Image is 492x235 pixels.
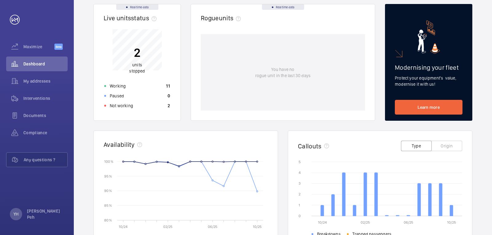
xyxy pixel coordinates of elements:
[129,69,145,73] span: stopped
[395,75,462,87] p: Protect your equipment's value, modernise it with us!
[401,141,432,151] button: Type
[116,4,158,10] div: Real time data
[168,103,170,109] p: 2
[253,225,262,229] text: 10/25
[299,214,301,218] text: 0
[299,181,301,186] text: 3
[104,203,112,208] text: 85 %
[361,220,370,225] text: 02/25
[318,220,327,225] text: 10/24
[431,141,462,151] button: Origin
[104,174,112,178] text: 95 %
[299,170,301,175] text: 4
[129,45,145,60] p: 2
[208,225,217,229] text: 06/25
[299,192,300,196] text: 2
[395,100,462,115] a: Learn more
[201,14,243,22] h2: Rogue
[110,83,126,89] p: Working
[23,44,54,50] span: Maximize
[119,225,128,229] text: 10/24
[131,14,159,22] span: status
[110,103,133,109] p: Not working
[23,61,68,67] span: Dashboard
[104,218,112,222] text: 80 %
[166,83,170,89] p: 11
[262,4,304,10] div: Real time data
[404,220,413,225] text: 06/25
[299,160,301,164] text: 5
[163,225,173,229] text: 02/25
[110,93,124,99] p: Paused
[23,95,68,101] span: Interventions
[104,14,159,22] h2: Live units
[255,66,311,79] p: You have no rogue unit in the last 30 days
[418,20,440,54] img: marketing-card.svg
[23,130,68,136] span: Compliance
[54,44,63,50] span: Beta
[395,64,462,71] h2: Modernising your fleet
[298,142,322,150] h2: Callouts
[129,62,145,74] p: units
[299,203,300,207] text: 1
[24,157,67,163] span: Any questions ?
[104,141,135,148] h2: Availability
[23,112,68,119] span: Documents
[27,208,64,220] p: [PERSON_NAME] Peh
[168,93,170,99] p: 0
[104,189,112,193] text: 90 %
[447,220,456,225] text: 10/25
[14,211,18,217] p: YH
[104,159,113,163] text: 100 %
[23,78,68,84] span: My addresses
[219,14,244,22] span: units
